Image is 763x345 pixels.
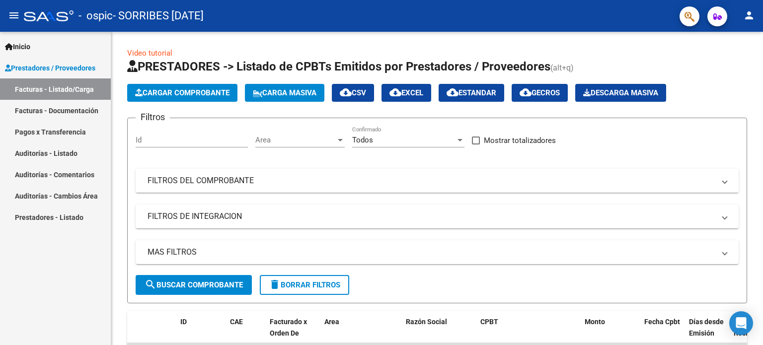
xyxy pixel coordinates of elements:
span: Cargar Comprobante [135,88,229,97]
span: Monto [585,318,605,326]
span: Razón Social [406,318,447,326]
app-download-masive: Descarga masiva de comprobantes (adjuntos) [575,84,666,102]
span: Buscar Comprobante [145,280,243,289]
span: Inicio [5,41,30,52]
mat-expansion-panel-header: FILTROS DEL COMPROBANTE [136,169,739,193]
span: Días desde Emisión [689,318,724,337]
span: Gecros [520,88,560,97]
mat-panel-title: FILTROS DE INTEGRACION [148,211,715,222]
mat-icon: cloud_download [389,86,401,98]
mat-icon: cloud_download [340,86,352,98]
button: EXCEL [381,84,431,102]
button: Borrar Filtros [260,275,349,295]
button: Buscar Comprobante [136,275,252,295]
mat-icon: menu [8,9,20,21]
span: - ospic [78,5,113,27]
mat-icon: delete [269,278,281,290]
span: CAE [230,318,243,326]
span: (alt+q) [550,63,574,72]
mat-panel-title: FILTROS DEL COMPROBANTE [148,175,715,186]
mat-icon: person [743,9,755,21]
span: PRESTADORES -> Listado de CPBTs Emitidos por Prestadores / Proveedores [127,60,550,73]
span: Borrar Filtros [269,280,340,289]
mat-icon: cloud_download [520,86,532,98]
span: Estandar [447,88,496,97]
span: CPBT [480,318,498,326]
span: ID [180,318,187,326]
mat-icon: search [145,278,156,290]
span: Todos [352,136,373,144]
span: Descarga Masiva [583,88,658,97]
span: Fecha Recibido [734,318,762,337]
button: Gecros [512,84,568,102]
mat-expansion-panel-header: FILTROS DE INTEGRACION [136,205,739,228]
span: CSV [340,88,366,97]
span: Mostrar totalizadores [484,135,556,146]
span: Facturado x Orden De [270,318,307,337]
button: Carga Masiva [245,84,324,102]
mat-icon: cloud_download [447,86,458,98]
span: EXCEL [389,88,423,97]
button: CSV [332,84,374,102]
span: Area [324,318,339,326]
div: Open Intercom Messenger [729,311,753,335]
span: Prestadores / Proveedores [5,63,95,73]
button: Descarga Masiva [575,84,666,102]
span: Area [255,136,336,144]
h3: Filtros [136,110,170,124]
button: Cargar Comprobante [127,84,237,102]
span: Carga Masiva [253,88,316,97]
a: Video tutorial [127,49,172,58]
button: Estandar [439,84,504,102]
mat-panel-title: MAS FILTROS [148,247,715,258]
span: - SORRIBES [DATE] [113,5,204,27]
mat-expansion-panel-header: MAS FILTROS [136,240,739,264]
span: Fecha Cpbt [644,318,680,326]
